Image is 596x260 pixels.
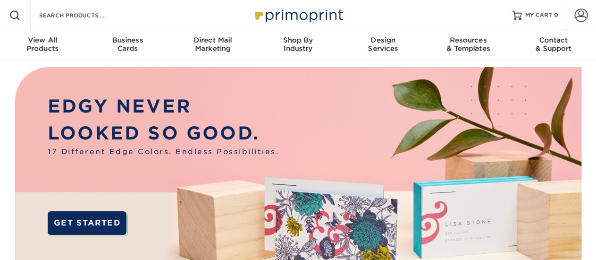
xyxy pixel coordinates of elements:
[170,30,255,61] a: Direct MailMarketing
[426,30,511,61] a: Resources& Templates
[85,30,170,61] a: BusinessCards
[48,93,279,120] p: EDGY NEVER
[170,36,255,44] span: Direct Mail
[511,30,596,61] a: Contact& Support
[170,36,255,53] div: Marketing
[48,147,279,157] span: 17 Different Edge Colors. Endless Possibilities.
[341,36,426,53] div: Services
[525,11,552,19] span: MY CART
[511,36,596,44] span: Contact
[38,9,130,21] input: SEARCH PRODUCTS.....
[255,36,340,44] span: Shop By
[341,30,426,61] a: DesignServices
[48,211,126,235] a: GET STARTED
[426,36,511,53] div: & Templates
[511,36,596,53] div: & Support
[255,36,340,53] div: Industry
[48,120,279,147] p: LOOKED SO GOOD.
[554,12,558,18] span: 0
[251,5,345,25] img: Primoprint
[255,30,340,61] a: Shop ByIndustry
[341,36,426,44] span: Design
[426,36,511,44] span: Resources
[85,36,170,44] span: Business
[85,36,170,53] div: Cards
